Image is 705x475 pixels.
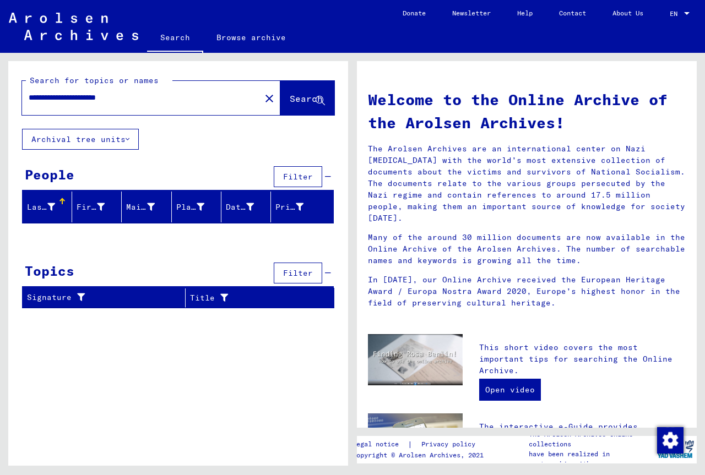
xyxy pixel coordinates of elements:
[283,172,313,182] span: Filter
[479,379,541,401] a: Open video
[122,192,171,222] mat-header-cell: Maiden Name
[25,261,74,281] div: Topics
[77,198,121,216] div: First Name
[72,192,122,222] mat-header-cell: First Name
[9,13,138,40] img: Arolsen_neg.svg
[226,198,270,216] div: Date of Birth
[413,439,489,450] a: Privacy policy
[529,429,654,449] p: The Arolsen Archives online collections
[368,232,686,266] p: Many of the around 30 million documents are now available in the Online Archive of the Arolsen Ar...
[203,24,299,51] a: Browse archive
[172,192,221,222] mat-header-cell: Place of Birth
[126,201,154,213] div: Maiden Name
[27,201,55,213] div: Last Name
[27,292,171,303] div: Signature
[126,198,171,216] div: Maiden Name
[190,289,321,307] div: Title
[190,292,307,304] div: Title
[275,198,320,216] div: Prisoner #
[283,268,313,278] span: Filter
[25,165,74,184] div: People
[352,450,489,460] p: Copyright © Arolsen Archives, 2021
[352,439,408,450] a: Legal notice
[226,201,254,213] div: Date of Birth
[147,24,203,53] a: Search
[27,198,72,216] div: Last Name
[655,435,696,463] img: yv_logo.png
[280,81,334,115] button: Search
[176,201,204,213] div: Place of Birth
[368,143,686,224] p: The Arolsen Archives are an international center on Nazi [MEDICAL_DATA] with the world’s most ext...
[263,92,276,105] mat-icon: close
[271,192,333,222] mat-header-cell: Prisoner #
[657,427,684,454] img: Change consent
[221,192,271,222] mat-header-cell: Date of Birth
[258,87,280,109] button: Clear
[23,192,72,222] mat-header-cell: Last Name
[670,10,682,18] span: EN
[352,439,489,450] div: |
[176,198,221,216] div: Place of Birth
[479,342,686,376] p: This short video covers the most important tips for searching the Online Archive.
[22,129,139,150] button: Archival tree units
[274,263,322,283] button: Filter
[275,201,303,213] div: Prisoner #
[290,93,323,104] span: Search
[274,166,322,187] button: Filter
[27,289,185,307] div: Signature
[368,88,686,134] h1: Welcome to the Online Archive of the Arolsen Archives!
[77,201,105,213] div: First Name
[368,274,686,309] p: In [DATE], our Online Archive received the European Heritage Award / Europa Nostra Award 2020, Eu...
[529,449,654,469] p: have been realized in partnership with
[30,75,159,85] mat-label: Search for topics or names
[368,334,463,386] img: video.jpg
